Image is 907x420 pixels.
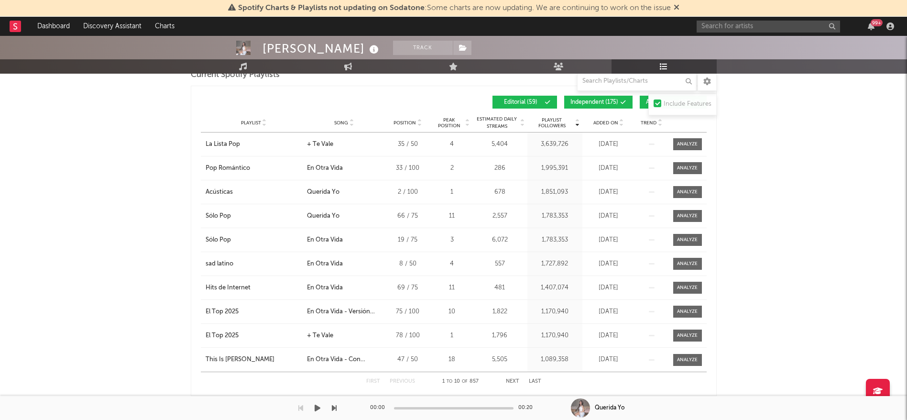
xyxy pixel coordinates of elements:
[585,188,633,197] div: [DATE]
[390,379,415,384] button: Previous
[366,379,380,384] button: First
[206,355,274,365] div: This Is [PERSON_NAME]
[307,307,382,317] div: En Otra Vida - Versión Cuarteto
[664,99,711,110] div: Include Features
[530,307,580,317] div: 1,170,940
[475,116,519,130] span: Estimated Daily Streams
[386,235,429,245] div: 19 / 75
[206,307,239,317] div: El Top 2025
[518,402,537,414] div: 00:20
[585,331,633,341] div: [DATE]
[506,379,519,384] button: Next
[475,164,525,173] div: 286
[585,307,633,317] div: [DATE]
[530,188,580,197] div: 1,851,093
[871,19,883,26] div: 99 +
[529,379,541,384] button: Last
[530,211,580,221] div: 1,783,353
[475,307,525,317] div: 1,822
[585,140,633,149] div: [DATE]
[206,259,233,269] div: sad latino
[434,211,470,221] div: 11
[334,120,348,126] span: Song
[585,211,633,221] div: [DATE]
[868,22,874,30] button: 99+
[206,140,302,149] a: La Lista Pop
[307,235,343,245] div: En Otra Vida
[585,164,633,173] div: [DATE]
[206,331,302,341] a: El Top 2025
[206,331,239,341] div: El Top 2025
[307,331,333,341] div: + Te Vale
[206,164,302,173] a: Pop Romántico
[393,120,416,126] span: Position
[475,355,525,365] div: 5,505
[386,188,429,197] div: 2 / 100
[206,235,302,245] a: Sólo Pop
[206,283,302,293] a: Hits de Internet
[386,283,429,293] div: 69 / 75
[241,120,261,126] span: Playlist
[697,21,840,33] input: Search for artists
[530,331,580,341] div: 1,170,940
[499,99,543,105] span: Editorial ( 59 )
[530,355,580,365] div: 1,089,358
[434,164,470,173] div: 2
[475,188,525,197] div: 678
[570,99,618,105] span: Independent ( 175 )
[386,164,429,173] div: 33 / 100
[530,283,580,293] div: 1,407,074
[641,120,656,126] span: Trend
[475,140,525,149] div: 5,404
[206,140,240,149] div: La Lista Pop
[646,99,692,105] span: Algorithmic ( 623 )
[585,355,633,365] div: [DATE]
[434,235,470,245] div: 3
[307,259,343,269] div: En Otra Vida
[386,307,429,317] div: 75 / 100
[530,117,574,129] span: Playlist Followers
[492,96,557,109] button: Editorial(59)
[585,283,633,293] div: [DATE]
[238,4,425,12] span: Spotify Charts & Playlists not updating on Sodatone
[386,331,429,341] div: 78 / 100
[462,379,468,384] span: of
[206,235,231,245] div: Sólo Pop
[206,307,302,317] a: El Top 2025
[434,283,470,293] div: 11
[307,164,343,173] div: En Otra Vida
[206,283,251,293] div: Hits de Internet
[475,283,525,293] div: 481
[206,259,302,269] a: sad latino
[386,211,429,221] div: 66 / 75
[206,188,302,197] a: Acústicas
[530,164,580,173] div: 1,995,391
[262,41,381,56] div: [PERSON_NAME]
[585,235,633,245] div: [DATE]
[475,331,525,341] div: 1,796
[307,140,333,149] div: + Te Vale
[434,376,487,387] div: 1 10 857
[475,211,525,221] div: 2,557
[475,235,525,245] div: 6,072
[434,188,470,197] div: 1
[447,379,452,384] span: to
[674,4,679,12] span: Dismiss
[206,188,233,197] div: Acústicas
[530,140,580,149] div: 3,639,726
[206,211,302,221] a: Sólo Pop
[434,355,470,365] div: 18
[206,211,231,221] div: Sólo Pop
[307,211,339,221] div: Querida Yo
[530,235,580,245] div: 1,783,353
[475,259,525,269] div: 557
[191,69,280,81] span: Current Spotify Playlists
[206,164,250,173] div: Pop Romántico
[595,404,624,412] div: Querida Yo
[307,355,382,365] div: En Otra Vida - Con [PERSON_NAME]
[434,307,470,317] div: 10
[76,17,148,36] a: Discovery Assistant
[434,259,470,269] div: 4
[434,331,470,341] div: 1
[206,355,302,365] a: This Is [PERSON_NAME]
